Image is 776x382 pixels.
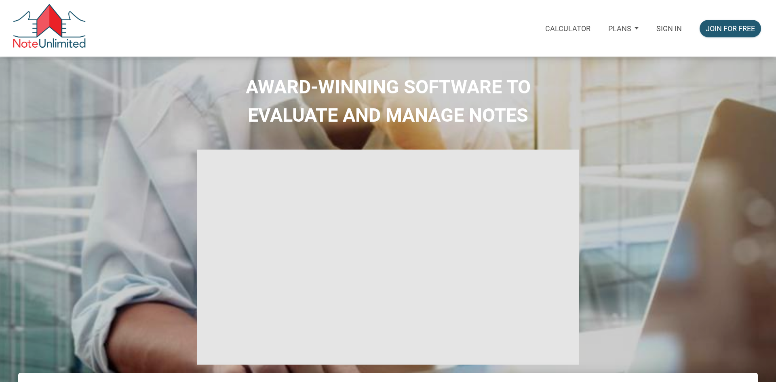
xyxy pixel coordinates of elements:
[197,150,579,365] iframe: NoteUnlimited
[608,24,631,33] p: Plans
[700,20,761,37] button: Join for free
[536,14,599,43] a: Calculator
[706,23,755,34] div: Join for free
[6,73,770,129] h2: AWARD-WINNING SOFTWARE TO EVALUATE AND MANAGE NOTES
[656,24,682,33] p: Sign in
[647,14,691,43] a: Sign in
[545,24,590,33] p: Calculator
[599,14,647,43] button: Plans
[691,14,770,43] a: Join for free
